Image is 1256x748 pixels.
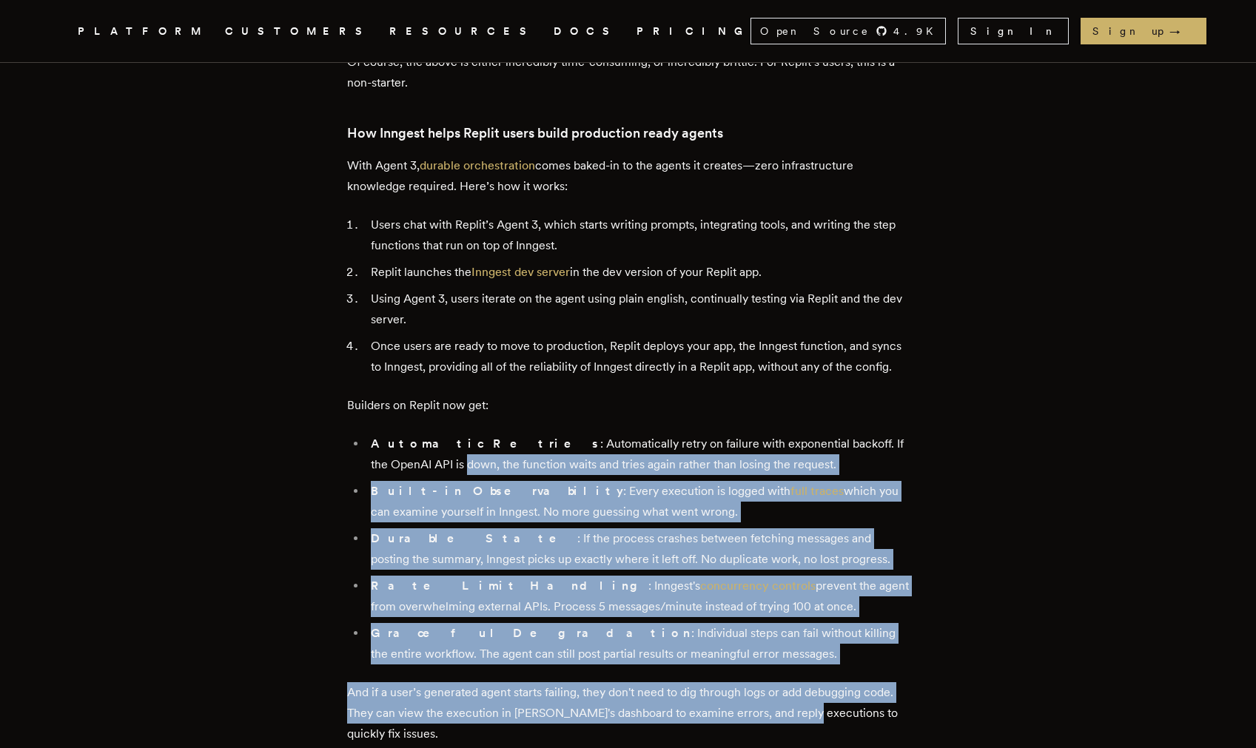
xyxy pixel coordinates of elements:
[366,576,910,617] li: : Inngest's prevent the agent from overwhelming external APIs. Process 5 messages/minute instead ...
[78,22,207,41] button: PLATFORM
[371,579,648,593] strong: Rate Limit Handling
[347,155,910,197] p: With Agent 3, comes baked-in to the agents it creates—zero infrastructure knowledge required. Her...
[366,434,910,475] li: : Automatically retry on failure with exponential backoff. If the OpenAI API is down, the functio...
[366,289,910,330] li: Using Agent 3, users iterate on the agent using plain english, continually testing via Replit and...
[366,481,910,522] li: : Every execution is logged with which you can examine yourself in Inngest. No more guessing what...
[790,484,844,498] a: full traces
[371,484,623,498] strong: Built-in Observability
[471,265,570,279] a: Inngest dev server
[347,123,910,144] h3: How Inngest helps Replit users build production ready agents
[366,623,910,664] li: : Individual steps can fail without killing the entire workflow. The agent can still post partial...
[366,336,910,377] li: Once users are ready to move to production, Replit deploys your app, the Inngest function, and sy...
[366,528,910,570] li: : If the process crashes between fetching messages and posting the summary, Inngest picks up exac...
[700,579,816,593] a: concurrency controls
[760,24,870,38] span: Open Source
[554,22,619,41] a: DOCS
[371,626,691,640] strong: Graceful Degradation
[389,22,536,41] button: RESOURCES
[420,158,535,172] a: durable orchestration
[371,531,577,545] strong: Durable State
[371,437,600,451] strong: Automatic Retries
[347,682,910,744] p: And if a user’s generated agent starts failing, they don't need to dig through logs or add debugg...
[1081,18,1206,44] a: Sign up
[347,52,910,93] p: Of course, the above is either incredibly time-consuming, or incredibly brittle. For Replit’s use...
[893,24,942,38] span: 4.9 K
[366,215,910,256] li: Users chat with Replit’s Agent 3, which starts writing prompts, integrating tools, and writing th...
[366,262,910,283] li: Replit launches the in the dev version of your Replit app.
[225,22,372,41] a: CUSTOMERS
[637,22,750,41] a: PRICING
[1169,24,1195,38] span: →
[347,395,910,416] p: Builders on Replit now get:
[958,18,1069,44] a: Sign In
